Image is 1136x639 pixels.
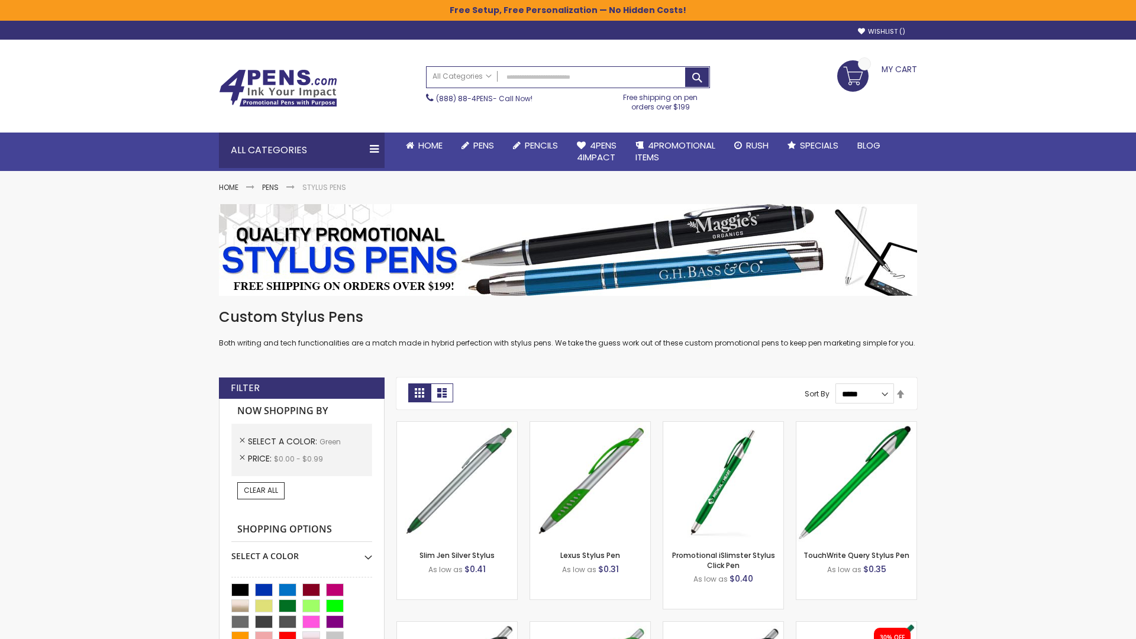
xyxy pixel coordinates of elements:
[693,574,728,584] span: As low as
[577,139,617,163] span: 4Pens 4impact
[464,563,486,575] span: $0.41
[237,482,285,499] a: Clear All
[418,139,443,151] span: Home
[663,421,783,431] a: Promotional iSlimster Stylus Click Pen-Green
[231,382,260,395] strong: Filter
[805,389,830,399] label: Sort By
[848,133,890,159] a: Blog
[397,422,517,542] img: Slim Jen Silver Stylus-Green
[436,93,493,104] a: (888) 88-4PENS
[796,621,916,631] a: iSlimster II - Full Color-Green
[397,621,517,631] a: Boston Stylus Pen-Green
[219,133,385,168] div: All Categories
[302,182,346,192] strong: Stylus Pens
[408,383,431,402] strong: Grid
[433,72,492,81] span: All Categories
[219,182,238,192] a: Home
[436,93,532,104] span: - Call Now!
[219,308,917,327] h1: Custom Stylus Pens
[663,422,783,542] img: Promotional iSlimster Stylus Click Pen-Green
[796,422,916,542] img: TouchWrite Query Stylus Pen-Green
[530,422,650,542] img: Lexus Stylus Pen-Green
[396,133,452,159] a: Home
[248,435,319,447] span: Select A Color
[562,564,596,575] span: As low as
[635,139,715,163] span: 4PROMOTIONAL ITEMS
[746,139,769,151] span: Rush
[231,542,372,562] div: Select A Color
[857,139,880,151] span: Blog
[863,563,886,575] span: $0.35
[427,67,498,86] a: All Categories
[730,573,753,585] span: $0.40
[858,27,905,36] a: Wishlist
[598,563,619,575] span: $0.31
[803,550,909,560] a: TouchWrite Query Stylus Pen
[274,454,323,464] span: $0.00 - $0.99
[725,133,778,159] a: Rush
[672,550,775,570] a: Promotional iSlimster Stylus Click Pen
[530,421,650,431] a: Lexus Stylus Pen-Green
[827,564,861,575] span: As low as
[611,88,711,112] div: Free shipping on pen orders over $199
[626,133,725,171] a: 4PROMOTIONALITEMS
[452,133,504,159] a: Pens
[778,133,848,159] a: Specials
[248,453,274,464] span: Price
[231,399,372,424] strong: Now Shopping by
[567,133,626,171] a: 4Pens4impact
[428,564,463,575] span: As low as
[219,69,337,107] img: 4Pens Custom Pens and Promotional Products
[244,485,278,495] span: Clear All
[419,550,495,560] a: Slim Jen Silver Stylus
[319,437,341,447] span: Green
[530,621,650,631] a: Boston Silver Stylus Pen-Green
[473,139,494,151] span: Pens
[663,621,783,631] a: Lexus Metallic Stylus Pen-Green
[504,133,567,159] a: Pencils
[219,308,917,348] div: Both writing and tech functionalities are a match made in hybrid perfection with stylus pens. We ...
[219,204,917,296] img: Stylus Pens
[397,421,517,431] a: Slim Jen Silver Stylus-Green
[231,517,372,543] strong: Shopping Options
[525,139,558,151] span: Pencils
[800,139,838,151] span: Specials
[796,421,916,431] a: TouchWrite Query Stylus Pen-Green
[560,550,620,560] a: Lexus Stylus Pen
[262,182,279,192] a: Pens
